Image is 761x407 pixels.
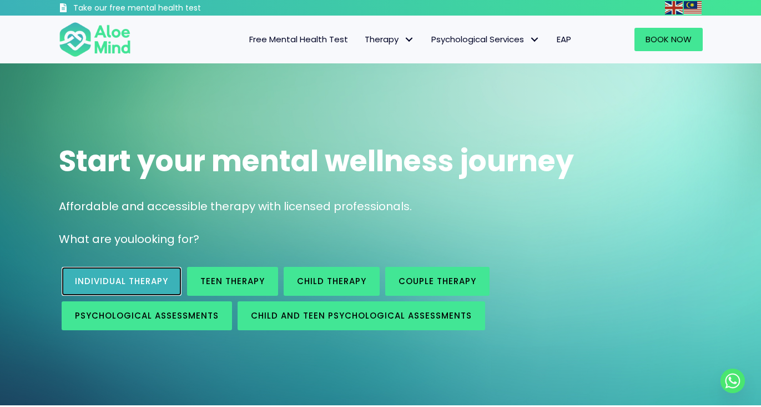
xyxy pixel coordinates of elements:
[73,3,260,14] h3: Take our free mental health test
[634,28,703,51] a: Book Now
[399,275,476,287] span: Couple therapy
[59,141,574,181] span: Start your mental wellness journey
[59,231,134,247] span: What are you
[284,267,380,296] a: Child Therapy
[423,28,548,51] a: Psychological ServicesPsychological Services: submenu
[59,198,703,215] p: Affordable and accessible therapy with licensed professionals.
[356,28,423,51] a: TherapyTherapy: submenu
[548,28,579,51] a: EAP
[385,267,490,296] a: Couple therapy
[684,1,702,14] img: ms
[646,33,692,45] span: Book Now
[527,32,543,48] span: Psychological Services: submenu
[238,301,485,330] a: Child and Teen Psychological assessments
[145,28,579,51] nav: Menu
[134,231,199,247] span: looking for?
[187,267,278,296] a: Teen Therapy
[75,310,219,321] span: Psychological assessments
[59,21,131,58] img: Aloe mind Logo
[241,28,356,51] a: Free Mental Health Test
[684,1,703,14] a: Malay
[665,1,683,14] img: en
[365,33,415,45] span: Therapy
[557,33,571,45] span: EAP
[297,275,366,287] span: Child Therapy
[720,369,745,393] a: Whatsapp
[249,33,348,45] span: Free Mental Health Test
[200,275,265,287] span: Teen Therapy
[62,301,232,330] a: Psychological assessments
[665,1,684,14] a: English
[431,33,540,45] span: Psychological Services
[75,275,168,287] span: Individual therapy
[251,310,472,321] span: Child and Teen Psychological assessments
[62,267,182,296] a: Individual therapy
[401,32,417,48] span: Therapy: submenu
[59,3,260,16] a: Take our free mental health test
